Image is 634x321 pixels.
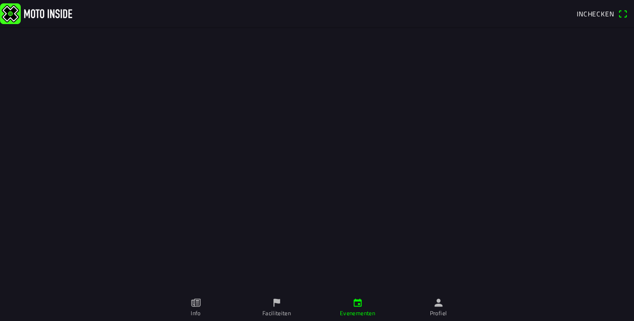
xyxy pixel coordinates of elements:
[430,309,447,318] ion-label: Profiel
[272,297,282,308] ion-icon: flag
[191,309,200,318] ion-label: Info
[433,297,444,308] ion-icon: person
[340,309,375,318] ion-label: Evenementen
[352,297,363,308] ion-icon: calendar
[572,5,632,22] a: Incheckenqr scanner
[577,9,614,19] span: Inchecken
[262,309,291,318] ion-label: Faciliteiten
[191,297,201,308] ion-icon: paper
